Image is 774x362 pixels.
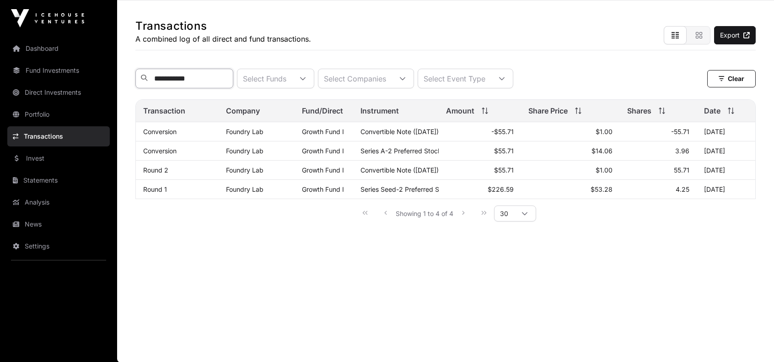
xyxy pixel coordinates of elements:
[237,69,292,88] div: Select Funds
[360,147,441,155] span: Series A-2 Preferred Stock
[596,128,613,135] span: $1.00
[226,105,260,116] span: Company
[226,185,263,193] a: Foundry Lab
[143,185,167,193] a: Round 1
[135,33,311,44] p: A combined log of all direct and fund transactions.
[697,141,755,161] td: [DATE]
[302,128,344,135] a: Growth Fund I
[11,9,84,27] img: Icehouse Ventures Logo
[143,147,177,155] a: Conversion
[439,180,521,199] td: $226.59
[439,161,521,180] td: $55.71
[7,236,110,256] a: Settings
[7,60,110,81] a: Fund Investments
[7,170,110,190] a: Statements
[714,26,756,44] a: Export
[7,214,110,234] a: News
[360,105,399,116] span: Instrument
[143,128,177,135] a: Conversion
[360,166,439,174] span: Convertible Note ([DATE])
[675,147,689,155] span: 3.96
[7,38,110,59] a: Dashboard
[671,128,689,135] span: -55.71
[728,318,774,362] iframe: Chat Widget
[302,105,343,116] span: Fund/Direct
[494,206,514,221] span: Rows per page
[143,166,168,174] a: Round 2
[591,147,613,155] span: $14.06
[7,192,110,212] a: Analysis
[697,161,755,180] td: [DATE]
[7,104,110,124] a: Portfolio
[396,210,453,217] span: Showing 1 to 4 of 4
[318,69,392,88] div: Select Companies
[707,70,756,87] button: Clear
[135,19,311,33] h1: Transactions
[676,185,689,193] span: 4.25
[697,122,755,141] td: [DATE]
[302,147,344,155] a: Growth Fund I
[143,105,185,116] span: Transaction
[674,166,689,174] span: 55.71
[226,128,263,135] a: Foundry Lab
[446,105,474,116] span: Amount
[302,185,344,193] a: Growth Fund I
[7,148,110,168] a: Invest
[591,185,613,193] span: $53.28
[418,69,491,88] div: Select Event Type
[596,166,613,174] span: $1.00
[360,185,452,193] span: Series Seed-2 Preferred Stock
[226,166,263,174] a: Foundry Lab
[704,105,720,116] span: Date
[7,82,110,103] a: Direct Investments
[697,180,755,199] td: [DATE]
[439,141,521,161] td: $55.71
[439,122,521,141] td: -$55.71
[302,166,344,174] a: Growth Fund I
[528,105,568,116] span: Share Price
[360,128,439,135] span: Convertible Note ([DATE])
[226,147,263,155] a: Foundry Lab
[7,126,110,146] a: Transactions
[627,105,651,116] span: Shares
